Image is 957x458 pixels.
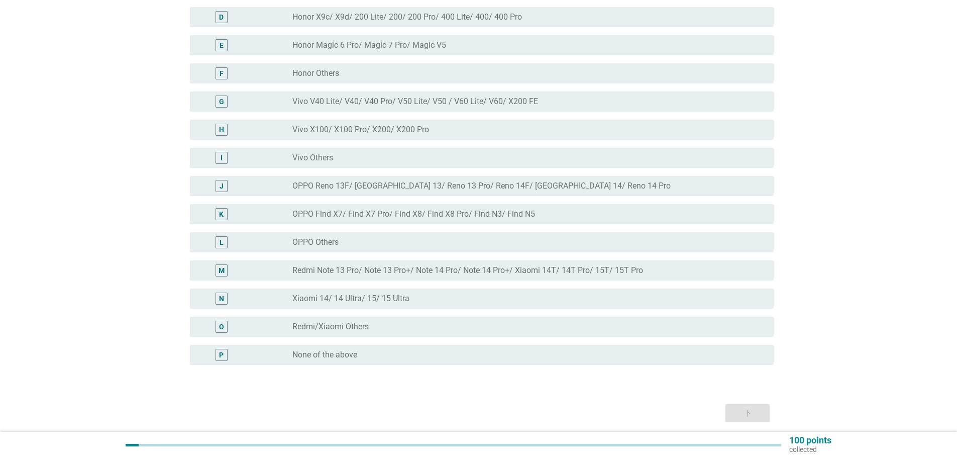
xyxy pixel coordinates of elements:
div: F [220,68,224,79]
label: Honor X9c/ X9d/ 200 Lite/ 200/ 200 Pro/ 400 Lite/ 400/ 400 Pro [292,12,522,22]
div: G [219,97,224,107]
label: OPPO Find X7/ Find X7 Pro/ Find X8/ Find X8 Pro/ Find N3/ Find N5 [292,209,535,219]
div: P [219,350,224,360]
div: H [219,125,224,135]
div: O [219,322,224,332]
div: M [219,265,225,276]
label: Vivo V40 Lite/ V40/ V40 Pro/ V50 Lite/ V50 / V60 Lite/ V60/ X200 FE [292,97,538,107]
div: L [220,237,224,248]
label: Vivo Others [292,153,333,163]
label: Honor Others [292,68,339,78]
label: Xiaomi 14/ 14 Ultra/ 15/ 15 Ultra [292,294,409,304]
label: Vivo X100/ X100 Pro/ X200/ X200 Pro [292,125,429,135]
label: Redmi Note 13 Pro/ Note 13 Pro+/ Note 14 Pro/ Note 14 Pro+/ Xiaomi 14T/ 14T Pro/ 15T/ 15T Pro [292,265,643,276]
label: OPPO Others [292,237,339,247]
p: collected [789,445,831,454]
div: I [221,153,223,163]
label: Honor Magic 6 Pro/ Magic 7 Pro/ Magic V5 [292,40,446,50]
div: D [219,12,224,23]
div: E [220,40,224,51]
label: None of the above [292,350,357,360]
div: N [219,294,224,304]
div: K [219,209,224,220]
label: Redmi/Xiaomi Others [292,322,369,332]
p: 100 points [789,436,831,445]
label: OPPO Reno 13F/ [GEOGRAPHIC_DATA] 13/ Reno 13 Pro/ Reno 14F/ [GEOGRAPHIC_DATA] 14/ Reno 14 Pro [292,181,671,191]
div: J [220,181,224,192]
